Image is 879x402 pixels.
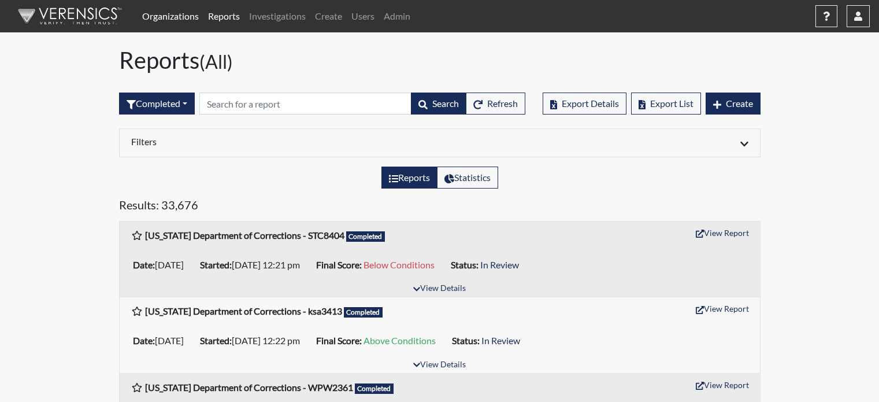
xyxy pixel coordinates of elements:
[316,335,362,346] b: Final Score:
[244,5,310,28] a: Investigations
[364,335,436,346] span: Above Conditions
[199,50,233,73] small: (All)
[123,136,757,150] div: Click to expand/collapse filters
[200,335,232,346] b: Started:
[481,335,520,346] span: In Review
[119,198,761,216] h5: Results: 33,676
[452,335,480,346] b: Status:
[691,300,754,318] button: View Report
[145,382,353,393] b: [US_STATE] Department of Corrections - WPW2361
[145,305,342,316] b: [US_STATE] Department of Corrections - ksa3413
[355,383,394,394] span: Completed
[408,357,471,373] button: View Details
[726,98,753,109] span: Create
[119,46,761,74] h1: Reports
[119,93,195,115] button: Completed
[411,93,466,115] button: Search
[199,93,411,115] input: Search by Registration ID, Interview Number, or Investigation Name.
[138,5,203,28] a: Organizations
[195,256,311,274] li: [DATE] 12:21 pm
[562,98,619,109] span: Export Details
[631,93,701,115] button: Export List
[195,331,311,350] li: [DATE] 12:22 pm
[706,93,761,115] button: Create
[379,5,415,28] a: Admin
[346,231,385,242] span: Completed
[408,281,471,297] button: View Details
[128,331,195,350] li: [DATE]
[316,259,362,270] b: Final Score:
[119,93,195,115] div: Filter by interview status
[310,5,347,28] a: Create
[543,93,626,115] button: Export Details
[451,259,479,270] b: Status:
[381,167,437,189] label: View the list of reports
[131,136,431,147] h6: Filters
[203,5,244,28] a: Reports
[128,256,195,274] li: [DATE]
[344,307,383,318] span: Completed
[480,259,519,270] span: In Review
[133,335,155,346] b: Date:
[145,230,344,241] b: [US_STATE] Department of Corrections - STC8404
[487,98,518,109] span: Refresh
[691,224,754,242] button: View Report
[432,98,459,109] span: Search
[364,259,435,270] span: Below Conditions
[200,259,232,270] b: Started:
[133,259,155,270] b: Date:
[691,376,754,394] button: View Report
[466,93,525,115] button: Refresh
[437,167,498,189] label: View statistics about completed interviews
[347,5,379,28] a: Users
[650,98,693,109] span: Export List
